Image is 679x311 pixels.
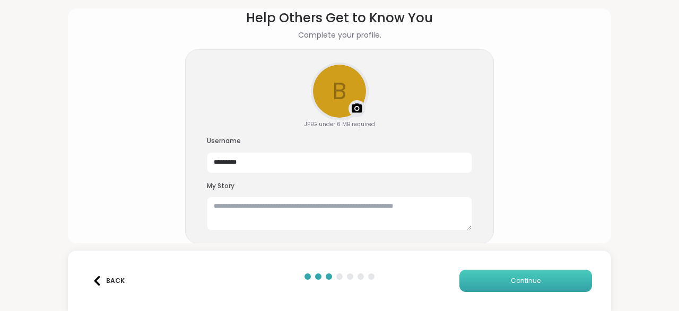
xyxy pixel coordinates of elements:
[207,182,472,191] h3: My Story
[246,8,433,28] h1: Help Others Get to Know You
[511,276,541,286] span: Continue
[207,137,472,146] h3: Username
[459,270,592,292] button: Continue
[92,276,125,286] div: Back
[304,120,375,128] div: JPEG under 6 MB required
[87,270,129,292] button: Back
[298,30,381,41] h2: Complete your profile.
